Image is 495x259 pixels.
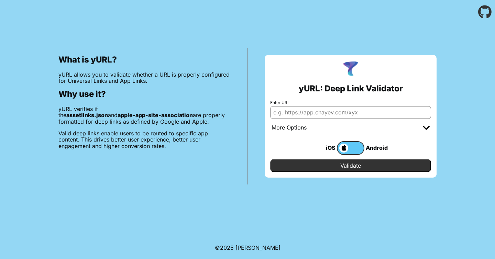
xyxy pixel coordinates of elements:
input: e.g. https://app.chayev.com/xyx [270,106,431,119]
p: yURL allows you to validate whether a URL is properly configured for Universal Links and App Links. [58,71,230,84]
span: 2025 [220,244,234,251]
h2: Why use it? [58,89,230,99]
b: assetlinks.json [66,112,108,119]
h2: What is yURL? [58,55,230,65]
div: iOS [309,143,337,152]
h2: yURL: Deep Link Validator [299,84,403,93]
div: More Options [272,124,307,131]
input: Validate [270,159,431,172]
img: yURL Logo [342,60,360,78]
label: Enter URL [270,100,431,105]
p: yURL verifies if the and are properly formatted for deep links as defined by Google and Apple. [58,106,230,125]
b: apple-app-site-association [118,112,193,119]
footer: © [215,236,280,259]
div: Android [364,143,392,152]
a: Michael Ibragimchayev's Personal Site [235,244,280,251]
p: Valid deep links enable users to be routed to specific app content. This drives better user exper... [58,130,230,149]
img: chevron [423,126,430,130]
